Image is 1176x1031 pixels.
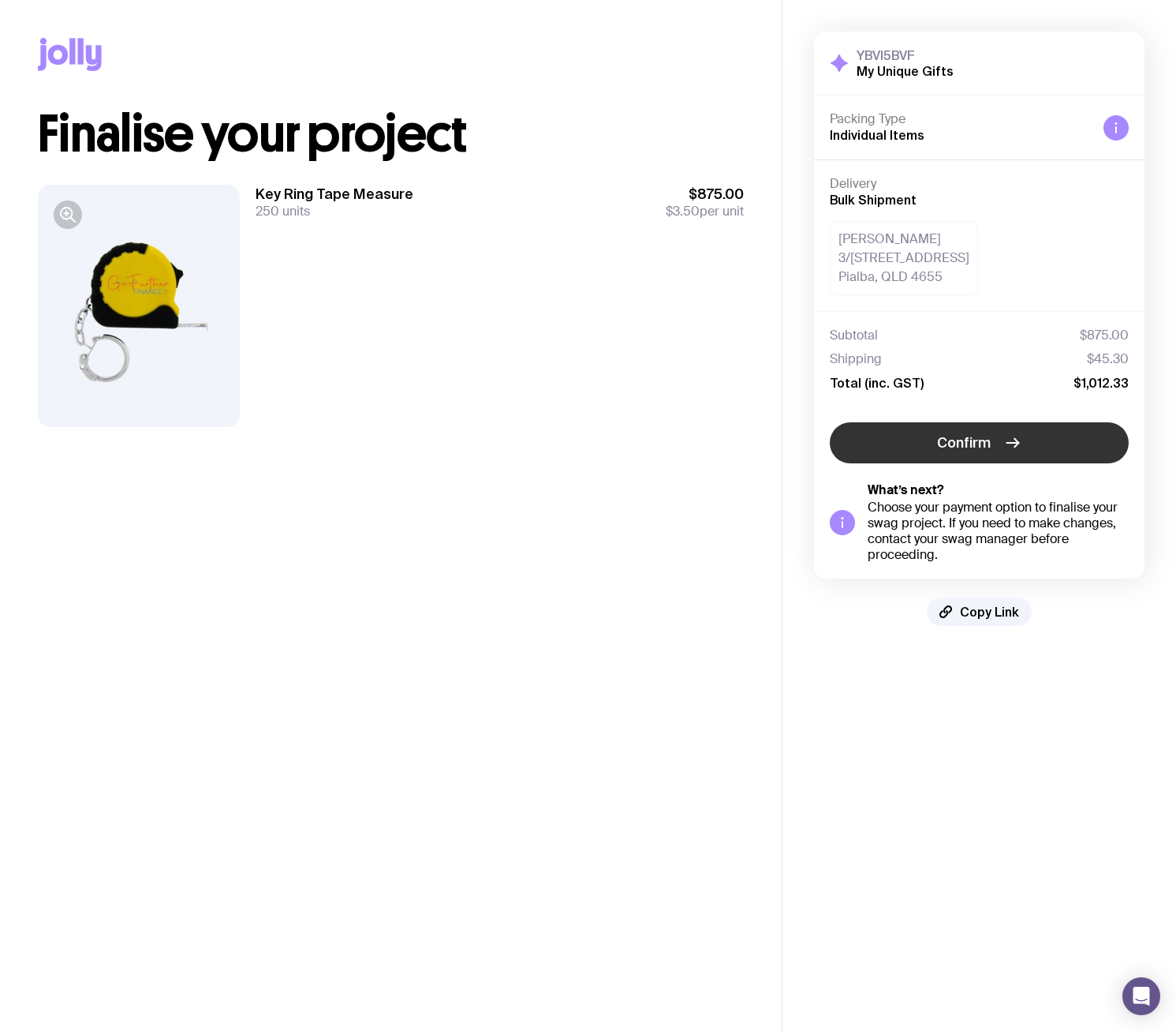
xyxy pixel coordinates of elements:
[830,193,917,207] span: Bulk Shipment
[857,47,954,63] h3: YBVI5BVF
[1122,977,1160,1015] div: Open Intercom Messenger
[1080,328,1129,343] span: $875.00
[1087,351,1129,367] span: $45.30
[830,351,882,367] span: Shipping
[830,328,878,343] span: Subtotal
[256,203,310,219] span: 250 units
[857,63,954,79] h2: My Unique Gifts
[830,111,1091,127] h4: Packing Type
[830,375,924,391] span: Total (inc. GST)
[666,203,700,219] span: $3.50
[1073,375,1129,391] span: $1,012.33
[666,185,744,204] span: $875.00
[868,500,1129,563] div: Choose your payment option to finalise your swag project. If you need to make changes, contact yo...
[256,185,413,204] h3: Key Ring Tape Measure
[830,422,1129,463] button: Confirm
[830,221,978,295] div: [PERSON_NAME] 3/[STREET_ADDRESS] Pialba, QLD 4655
[830,128,924,142] span: Individual Items
[937,433,991,452] span: Confirm
[868,482,1129,498] h5: What’s next?
[960,604,1019,620] span: Copy Link
[38,109,744,159] h1: Finalise your project
[830,176,1129,192] h4: Delivery
[666,204,744,219] span: per unit
[927,598,1032,626] button: Copy Link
